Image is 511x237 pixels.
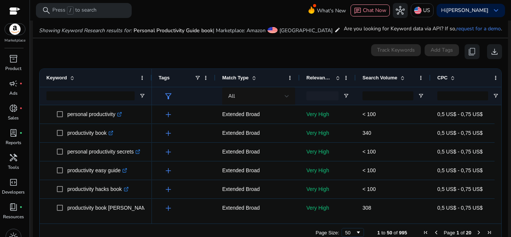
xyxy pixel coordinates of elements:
[437,75,447,80] span: CPC
[414,7,422,14] img: us.svg
[306,107,349,122] p: Very High
[437,130,483,136] span: 0,5 US$ - 0,75 US$
[486,230,492,236] div: Last Page
[222,163,293,178] p: Extended Broad
[39,27,132,34] i: Showing Keyword Research results for:
[222,144,293,159] p: Extended Broad
[437,91,488,100] input: CPC Filter Input
[3,213,24,220] p: Resources
[437,111,483,117] span: 0,5 US$ - 0,75 US$
[67,107,122,122] p: personal productivity
[164,148,173,157] span: add
[351,4,390,16] button: chatChat Now
[362,186,376,192] span: < 100
[52,6,97,15] p: Press to search
[437,149,483,155] span: 0,5 US$ - 0,75 US$
[306,144,349,159] p: Very High
[362,75,397,80] span: Search Volume
[5,65,21,72] p: Product
[437,186,483,192] span: 0,5 US$ - 0,75 US$
[334,25,340,34] mat-icon: edit
[316,230,339,236] div: Page Size:
[362,167,376,173] span: < 100
[396,6,405,15] span: hub
[345,230,355,236] div: 50
[164,204,173,213] span: add
[6,139,21,146] p: Reports
[164,185,173,194] span: add
[317,4,346,17] span: What's New
[342,228,364,237] div: Page Size
[222,107,293,122] p: Extended Broad
[399,230,407,236] span: 995
[466,230,471,236] span: 20
[460,230,465,236] span: of
[433,230,439,236] div: Previous Page
[393,3,408,18] button: hub
[139,93,145,99] button: Open Filter Menu
[67,182,129,197] p: productivity hacks book
[381,230,385,236] span: to
[19,131,22,134] span: fiber_manual_record
[362,91,413,100] input: Search Volume Filter Input
[19,82,22,85] span: fiber_manual_record
[222,125,293,141] p: Extended Broad
[46,91,135,100] input: Keyword Filter Input
[444,230,455,236] span: Page
[19,206,22,209] span: fiber_manual_record
[363,7,386,14] span: Chat Now
[490,47,499,56] span: download
[9,104,18,113] span: donut_small
[4,38,25,43] p: Marketplace
[67,125,113,141] p: productivity book
[9,54,18,63] span: inventory_2
[8,115,19,121] p: Sales
[446,7,489,14] b: [PERSON_NAME]
[423,230,429,236] div: First Page
[19,107,22,110] span: fiber_manual_record
[306,163,349,178] p: Very High
[441,8,489,13] p: Hi
[306,125,349,141] p: Very High
[456,25,501,32] a: request for a demo
[343,93,349,99] button: Open Filter Menu
[387,230,392,236] span: 50
[362,149,376,155] span: < 100
[134,27,213,34] span: Personal Productivity Guide book
[362,111,376,117] span: < 100
[222,182,293,197] p: Extended Broad
[164,129,173,138] span: add
[164,110,173,119] span: add
[423,4,430,17] p: US
[437,167,483,173] span: 0,5 US$ - 0,75 US$
[306,182,349,197] p: Very High
[159,75,169,80] span: Tags
[222,75,249,80] span: Match Type
[67,6,74,15] span: /
[344,25,502,33] p: Are you looking for Keyword data via API? If so, .
[67,200,158,216] p: productivity book [PERSON_NAME]
[418,93,424,99] button: Open Filter Menu
[492,6,501,15] span: keyboard_arrow_down
[67,163,127,178] p: productivity easy guide
[377,230,380,236] span: 1
[437,205,483,211] span: 0,5 US$ - 0,75 US$
[306,75,333,80] span: Relevance Score
[2,189,25,195] p: Developers
[279,27,333,34] span: [GEOGRAPHIC_DATA]
[222,200,293,216] p: Extended Broad
[164,92,173,101] span: filter_alt
[8,164,19,171] p: Tools
[354,7,361,15] span: chat
[9,178,18,187] span: code_blocks
[164,166,173,175] span: add
[228,92,235,100] span: All
[42,6,51,15] span: search
[362,130,371,136] span: 340
[362,205,371,211] span: 308
[9,90,18,97] p: Ads
[5,24,25,35] img: amazon.svg
[394,230,398,236] span: of
[9,203,18,212] span: book_4
[476,230,482,236] div: Next Page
